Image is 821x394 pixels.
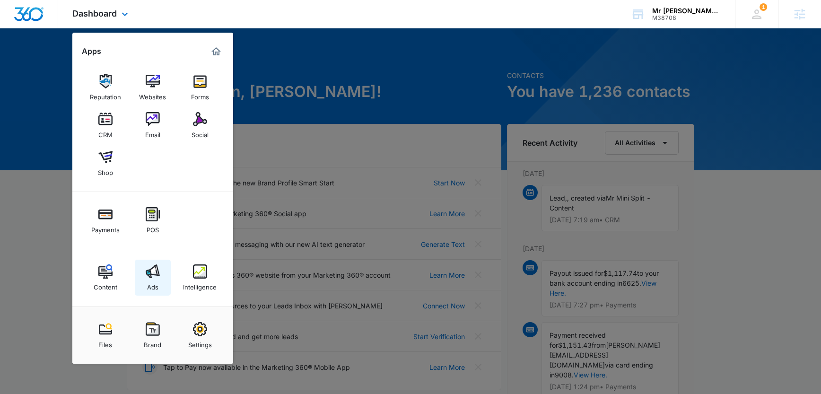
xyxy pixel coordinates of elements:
[72,9,117,18] span: Dashboard
[182,317,218,353] a: Settings
[94,279,117,291] div: Content
[144,336,161,349] div: Brand
[760,3,767,11] span: 1
[209,44,224,59] a: Marketing 360® Dashboard
[87,202,123,238] a: Payments
[135,260,171,296] a: Ads
[182,107,218,143] a: Social
[98,164,113,176] div: Shop
[652,7,721,15] div: account name
[191,88,209,101] div: Forms
[760,3,767,11] div: notifications count
[147,221,159,234] div: POS
[145,126,160,139] div: Email
[183,279,217,291] div: Intelligence
[82,47,101,56] h2: Apps
[182,260,218,296] a: Intelligence
[87,145,123,181] a: Shop
[139,88,166,101] div: Websites
[87,260,123,296] a: Content
[135,317,171,353] a: Brand
[87,317,123,353] a: Files
[98,126,113,139] div: CRM
[182,70,218,105] a: Forms
[91,221,120,234] div: Payments
[192,126,209,139] div: Social
[135,202,171,238] a: POS
[135,70,171,105] a: Websites
[90,88,121,101] div: Reputation
[98,336,112,349] div: Files
[652,15,721,21] div: account id
[87,70,123,105] a: Reputation
[188,336,212,349] div: Settings
[87,107,123,143] a: CRM
[147,279,158,291] div: Ads
[135,107,171,143] a: Email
